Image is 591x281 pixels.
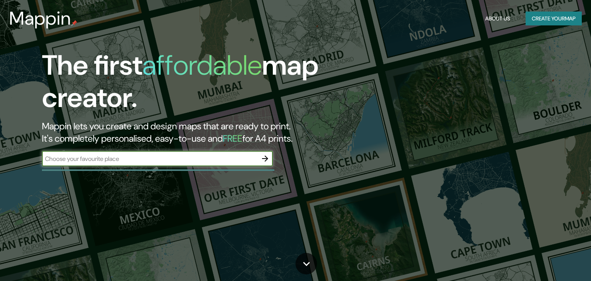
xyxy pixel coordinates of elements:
[42,120,337,145] h2: Mappin lets you create and design maps that are ready to print. It's completely personalised, eas...
[9,8,71,29] h3: Mappin
[42,154,257,163] input: Choose your favourite place
[42,49,337,120] h1: The first map creator.
[526,12,582,26] button: Create yourmap
[482,12,513,26] button: About Us
[142,47,262,83] h1: affordable
[71,20,77,26] img: mappin-pin
[223,132,242,144] h5: FREE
